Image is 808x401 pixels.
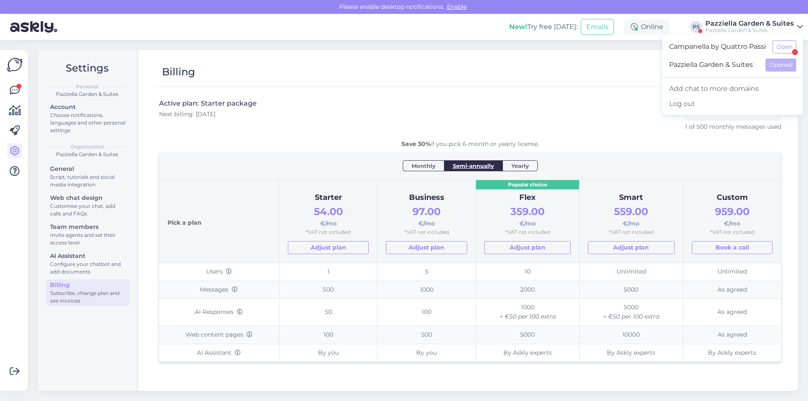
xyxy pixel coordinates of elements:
div: Flex [484,192,571,204]
div: General [50,165,126,173]
td: 5000 [579,281,683,299]
td: Unlimited [683,263,781,281]
td: By Askly experts [579,344,683,361]
div: *VAT not included [692,228,773,236]
td: 5000 [476,326,579,344]
span: 359.00 [510,205,545,218]
div: Pick a plan [167,189,271,254]
div: if you pick 6-month or yearly license. [159,140,781,149]
div: Web chat design [50,194,126,202]
td: 10000 [579,326,683,344]
a: Adjust plan [386,241,467,254]
div: Starter [288,192,369,204]
span: Yearly [511,162,529,170]
b: Organization [70,143,104,151]
span: 959.00 [715,205,750,218]
td: 50 [279,299,377,326]
div: Script, tutorials and social media integration [50,173,126,189]
div: Business [386,192,467,204]
div: *VAT not included [288,228,369,236]
div: Subscribe, change plan and see invoices [50,289,126,305]
b: New! [509,23,527,31]
td: By Askly experts [683,344,781,361]
span: Semi-annually [453,162,494,170]
td: AI Responses [159,299,279,326]
td: 1000 [377,281,476,299]
td: By Askly experts [476,344,579,361]
h2: Settings [45,60,130,76]
div: Log out [662,96,803,112]
div: *VAT not included [386,228,467,236]
i: + €50 per 100 extra [603,313,659,320]
div: Billing [50,281,126,289]
td: 100 [279,326,377,344]
td: AI Assistant [159,344,279,361]
td: 5000 [579,299,683,326]
div: *VAT not included [588,228,674,236]
td: 2000 [476,281,579,299]
td: 1 [279,263,377,281]
div: Account [50,103,126,112]
td: 10 [476,263,579,281]
div: AI Assistant [50,252,126,260]
button: Opened [765,58,796,72]
td: 500 [377,326,476,344]
span: Next billing: [DATE] [159,110,215,118]
span: 97.00 [412,205,441,218]
div: Billing [162,64,195,80]
div: Invite agents and set their access level [50,231,126,247]
span: 559.00 [614,205,648,218]
a: Adjust plan [484,241,571,254]
div: Team members [50,223,126,231]
td: 100 [377,299,476,326]
div: PS [690,21,702,33]
td: 500 [279,281,377,299]
td: 1000 [476,299,579,326]
a: Pazziella Garden & SuitesPazziella Garden & Suites [705,20,803,34]
div: Smart [588,192,674,204]
b: Askly is the only AI-powered chat that feels human. [378,382,562,390]
div: Pazziella Garden & Suites [45,90,130,98]
a: AI AssistantConfigure your chatbot and add documents [46,250,130,277]
i: + €50 per 100 extra [500,313,556,320]
div: Configure your chatbot and add documents [50,260,126,276]
td: As agreed [683,299,781,326]
td: 5 [377,263,476,281]
a: Adjust plan [288,241,369,254]
a: AccountChoose notifications, languages and other personal settings [46,101,130,135]
div: €/mo [288,204,369,228]
div: Pazziella Garden & Suites [705,27,794,34]
img: Askly Logo [7,57,23,73]
span: Enable [444,3,469,11]
b: Personal [76,83,99,90]
a: Web chat designCustomise your chat, add calls and FAQs [46,192,130,219]
div: €/mo [588,204,674,228]
span: Pazziella Garden & Suites [669,58,759,72]
td: By you [377,344,476,361]
a: Add chat to more domains [662,81,803,96]
td: Users [159,263,279,281]
span: Campanella by Quattro Passi [669,40,766,53]
b: Save 30% [401,140,431,148]
div: Custom [692,192,773,204]
div: Pazziella Garden & Suites [45,151,130,158]
span: 54.00 [314,205,343,218]
div: Pazziella Garden & Suites [705,20,794,27]
h3: Active plan: Starter package [159,99,257,108]
div: €/mo [692,204,773,228]
div: *VAT not included [484,228,571,236]
div: €/mo [484,204,571,228]
a: GeneralScript, tutorials and social media integration [46,163,130,190]
td: As agreed [683,326,781,344]
div: Online [624,19,670,35]
div: €/mo [386,204,467,228]
td: By you [279,344,377,361]
button: Emails [581,19,614,35]
div: Customise your chat, add calls and FAQs [50,202,126,218]
div: Try free [DATE]: [509,22,577,32]
td: Unlimited [579,263,683,281]
td: Web content pages [159,326,279,344]
div: Choose notifications, languages and other personal settings [50,112,126,134]
span: Monthly [412,162,436,170]
button: Book a call [692,241,773,254]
